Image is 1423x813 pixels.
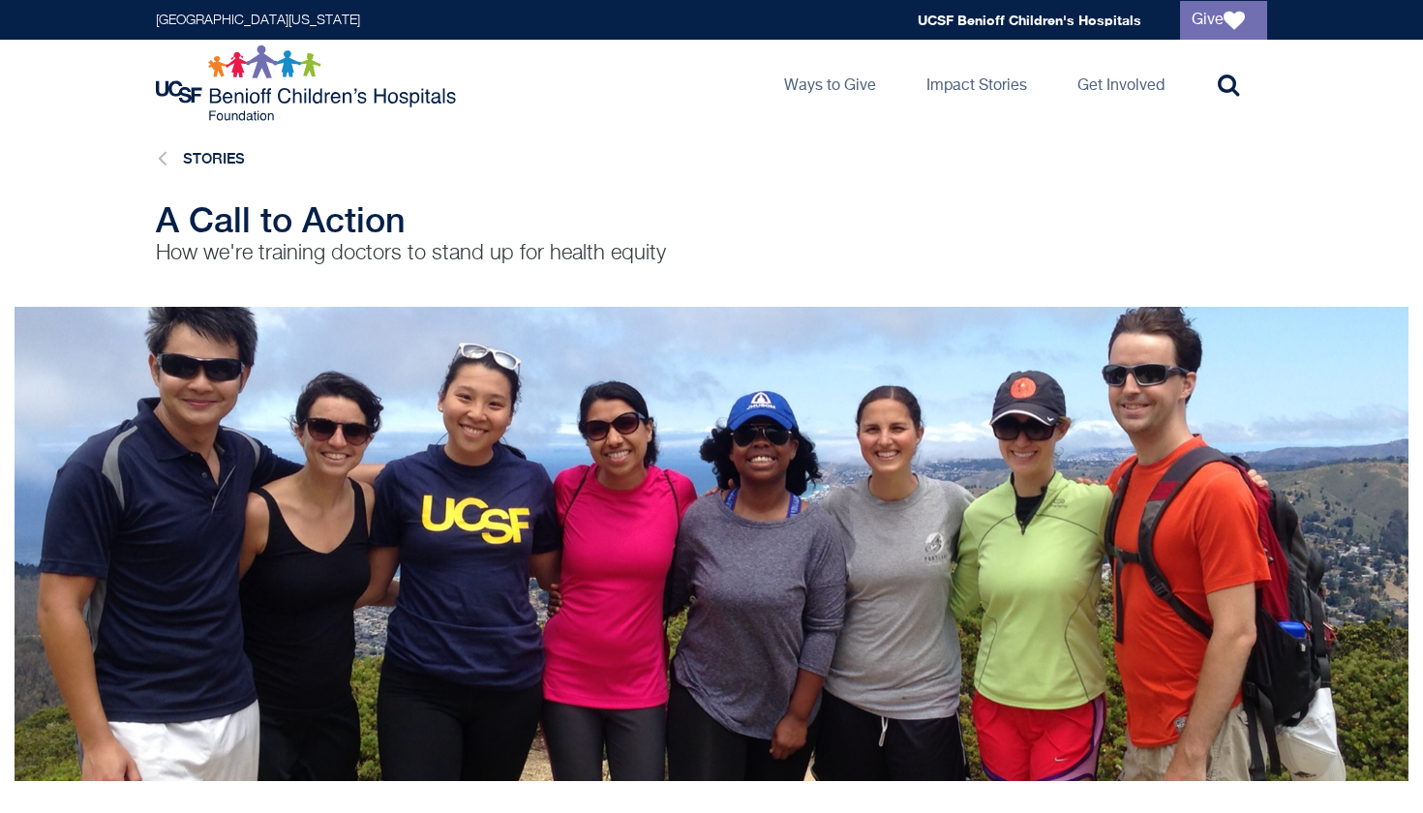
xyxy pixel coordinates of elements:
img: Logo for UCSF Benioff Children's Hospitals Foundation [156,45,461,122]
a: Ways to Give [769,40,892,127]
a: UCSF Benioff Children's Hospitals [918,12,1141,28]
a: [GEOGRAPHIC_DATA][US_STATE] [156,14,360,27]
p: How we're training doctors to stand up for health equity [156,239,901,268]
a: Give [1180,1,1267,40]
a: Stories [183,150,245,166]
a: Impact Stories [911,40,1043,127]
span: A Call to Action [156,199,406,240]
a: Get Involved [1062,40,1180,127]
